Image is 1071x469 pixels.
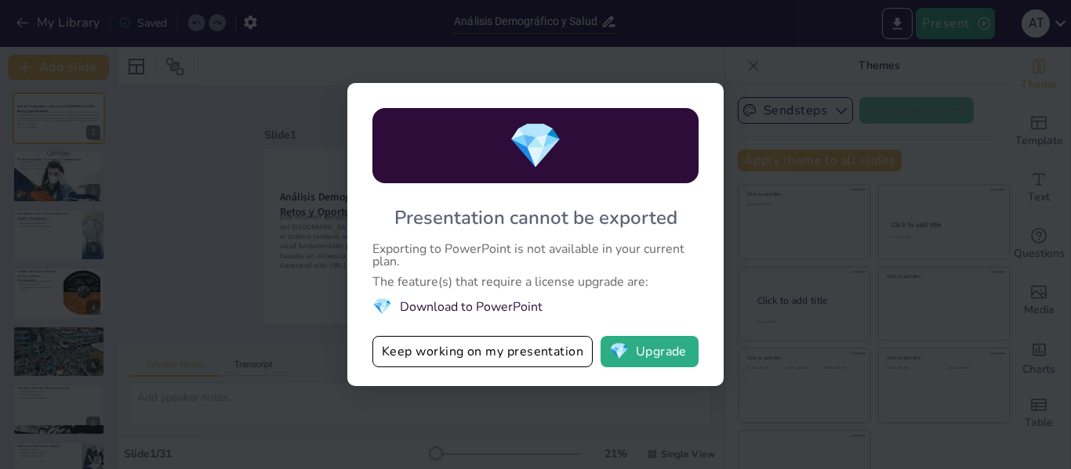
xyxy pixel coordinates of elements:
div: The feature(s) that require a license upgrade are: [372,276,699,288]
button: diamondUpgrade [601,336,699,367]
span: diamond [508,116,563,176]
button: Keep working on my presentation [372,336,593,367]
div: Exporting to PowerPoint is not available in your current plan. [372,243,699,268]
span: diamond [609,344,629,359]
div: Presentation cannot be exported [394,205,677,230]
li: Download to PowerPoint [372,296,699,317]
span: diamond [372,296,392,317]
